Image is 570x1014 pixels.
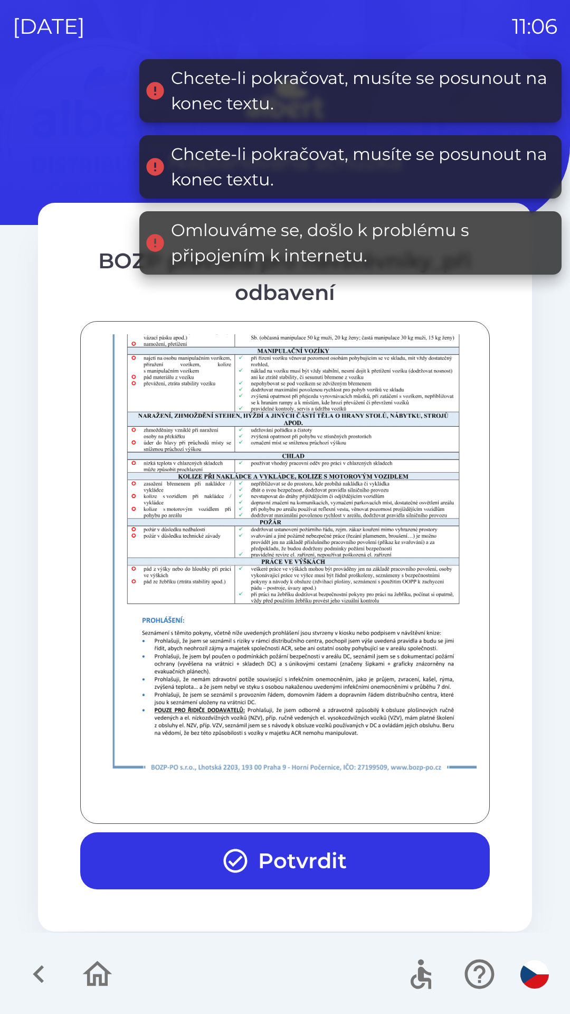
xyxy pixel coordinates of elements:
img: Logo [38,74,532,125]
div: BOZP pravidla pro návštěvníky_při odbavení [80,245,490,308]
p: [DATE] [13,11,85,42]
img: cs flag [520,960,549,989]
p: 11:06 [512,11,557,42]
button: Potvrdit [80,832,490,889]
div: Chcete-li pokračovat, musíte se posunout na konec textu. [171,65,551,116]
div: Omlouváme se, došlo k problému s připojením k internetu. [171,218,551,268]
div: Chcete-li pokračovat, musíte se posunout na konec textu. [171,142,551,192]
img: t5iKY4Cocv4gECBCogIEgBgIECBAgQIAAAQIEDAQNECBAgAABAgQIECCwAh4EVRAgQIAAAQIECBAg4EHQAAECBAgQIECAAAEC... [93,202,503,781]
